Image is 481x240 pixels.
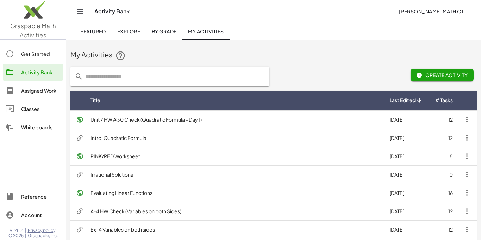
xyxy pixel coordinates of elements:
[384,220,429,239] td: [DATE]
[3,100,63,117] a: Classes
[85,202,384,220] td: A-4 HW Check (Variables on both Sides)
[28,233,58,239] span: Graspable, Inc.
[85,110,384,129] td: Unit 7 HW #30 Check (Quadratic Formula - Day 1)
[429,110,458,129] td: 12
[75,72,83,81] i: prepended action
[384,147,429,165] td: [DATE]
[117,28,140,35] span: Explore
[429,202,458,220] td: 12
[21,50,60,58] div: Get Started
[416,72,468,78] span: Create Activity
[384,129,429,147] td: [DATE]
[3,207,63,223] a: Account
[429,147,458,165] td: 8
[429,184,458,202] td: 16
[21,105,60,113] div: Classes
[21,211,60,219] div: Account
[85,129,384,147] td: Intro: Quadratic Formula
[393,5,473,18] button: [PERSON_NAME] Math C111
[389,97,416,104] span: Last Edited
[435,97,453,104] span: # Tasks
[3,82,63,99] a: Assigned Work
[384,202,429,220] td: [DATE]
[85,165,384,184] td: Irrational Solutions
[10,228,24,233] span: v1.28.4
[75,6,86,17] button: Toggle navigation
[10,22,56,39] span: Graspable Math Activities
[8,233,24,239] span: © 2025
[384,110,429,129] td: [DATE]
[429,129,458,147] td: 12
[21,68,60,76] div: Activity Bank
[429,165,458,184] td: 0
[188,28,224,35] span: My Activities
[85,184,384,202] td: Evaluating Linear Functions
[384,184,429,202] td: [DATE]
[399,8,467,14] span: [PERSON_NAME] Math C111
[90,97,100,104] span: Title
[25,228,26,233] span: |
[384,165,429,184] td: [DATE]
[3,64,63,81] a: Activity Bank
[151,28,176,35] span: By Grade
[3,45,63,62] a: Get Started
[85,220,384,239] td: Ex-4 Variables on both sides
[411,69,474,81] button: Create Activity
[80,28,106,35] span: Featured
[28,228,58,233] a: Privacy policy
[21,123,60,131] div: Whiteboards
[21,86,60,95] div: Assigned Work
[25,233,26,239] span: |
[21,192,60,201] div: Reference
[429,220,458,239] td: 12
[85,147,384,165] td: PINK/RED Worksheet
[3,119,63,136] a: Whiteboards
[3,188,63,205] a: Reference
[70,50,477,61] div: My Activities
